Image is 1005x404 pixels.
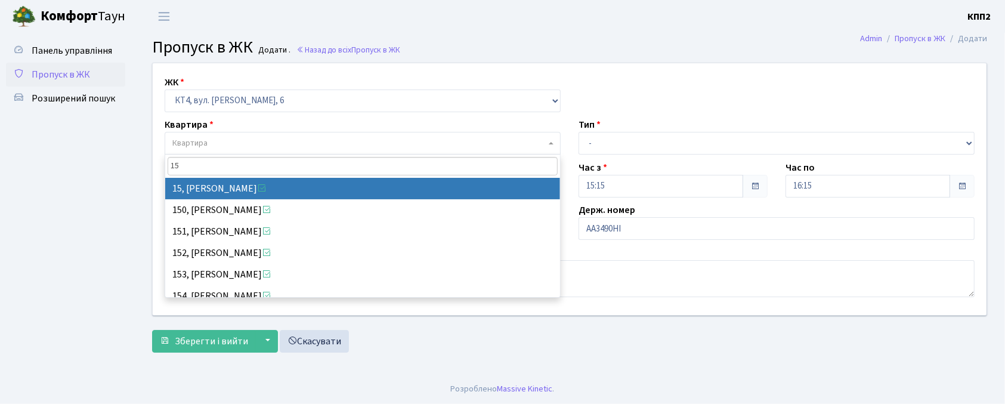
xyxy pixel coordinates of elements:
nav: breadcrumb [842,26,1005,51]
li: 15, [PERSON_NAME] [165,178,560,199]
small: Додати . [256,45,291,55]
span: Пропуск в ЖК [152,35,253,59]
li: 151, [PERSON_NAME] [165,221,560,242]
label: ЖК [165,75,184,90]
span: Панель управління [32,44,112,57]
label: Час з [579,161,607,175]
span: Пропуск в ЖК [32,68,90,81]
a: Панель управління [6,39,125,63]
a: Пропуск в ЖК [895,32,945,45]
li: 150, [PERSON_NAME] [165,199,560,221]
span: Квартира [172,137,208,149]
b: КПП2 [967,10,991,23]
button: Зберегти і вийти [152,330,256,353]
a: Назад до всіхПропуск в ЖК [296,44,400,55]
div: Розроблено . [451,383,555,396]
label: Час по [786,161,815,175]
a: КПП2 [967,10,991,24]
span: Таун [41,7,125,27]
span: Зберегти і вийти [175,335,248,348]
li: 152, [PERSON_NAME] [165,242,560,264]
a: Admin [860,32,882,45]
label: Квартира [165,118,214,132]
li: Додати [945,32,987,45]
a: Скасувати [280,330,349,353]
label: Держ. номер [579,203,635,217]
a: Пропуск в ЖК [6,63,125,87]
span: Пропуск в ЖК [351,44,400,55]
span: Розширений пошук [32,92,115,105]
img: logo.png [12,5,36,29]
li: 154, [PERSON_NAME] [165,285,560,307]
label: Тип [579,118,601,132]
a: Розширений пошук [6,87,125,110]
b: Комфорт [41,7,98,26]
a: Massive Kinetic [497,383,553,395]
input: АА1234АА [579,217,975,240]
button: Переключити навігацію [149,7,179,26]
li: 153, [PERSON_NAME] [165,264,560,285]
